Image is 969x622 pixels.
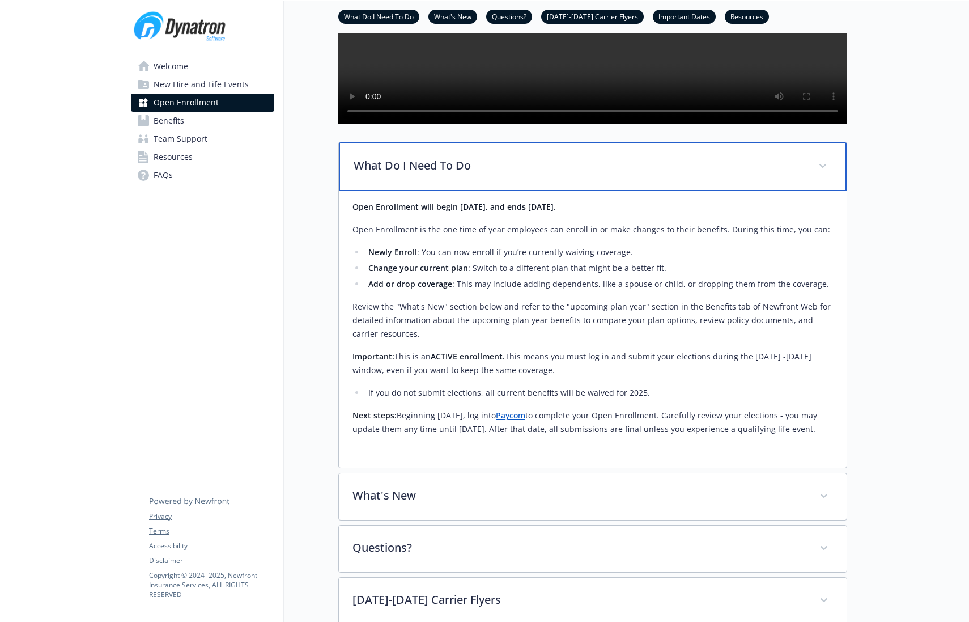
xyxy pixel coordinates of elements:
[368,278,452,289] strong: Add or drop coverage
[339,526,847,572] div: Questions?
[131,75,274,94] a: New Hire and Life Events
[365,261,833,275] li: : Switch to a different plan that might be a better fit.
[496,410,525,421] a: Paycom
[131,166,274,184] a: FAQs
[154,130,207,148] span: Team Support
[149,556,274,566] a: Disclaimer
[154,75,249,94] span: New Hire and Life Events
[352,300,833,341] p: Review the "What's New" section below and refer to the "upcoming plan year" section in the Benefi...
[368,263,468,273] strong: Change your current plan
[365,246,833,259] li: : You can now enroll if you’re currently waiving coverage.
[149,526,274,536] a: Terms
[352,409,833,436] p: Beginning [DATE], log into to complete your Open Enrollment. Carefully review your elections - yo...
[352,351,394,362] strong: Important:
[486,11,532,22] a: Questions?
[352,223,833,236] p: Open Enrollment is the one time of year employees can enroll in or make changes to their benefits...
[725,11,769,22] a: Resources
[653,11,716,22] a: Important Dates
[149,541,274,551] a: Accessibility
[352,201,556,212] strong: Open Enrollment will begin [DATE], and ends [DATE].
[368,247,417,257] strong: Newly Enroll
[339,473,847,520] div: What's New
[352,410,397,421] strong: Next steps:
[354,157,805,174] p: What Do I Need To Do
[154,148,193,166] span: Resources
[149,511,274,522] a: Privacy
[365,277,833,291] li: : This may include adding dependents, like a spouse or child, or dropping them from the coverage.
[339,142,847,191] div: What Do I Need To Do
[131,112,274,130] a: Benefits
[131,148,274,166] a: Resources
[339,191,847,468] div: What Do I Need To Do
[154,57,188,75] span: Welcome
[352,487,806,504] p: What's New
[131,130,274,148] a: Team Support
[431,351,505,362] strong: ACTIVE enrollment.
[149,570,274,599] p: Copyright © 2024 - 2025 , Newfront Insurance Services, ALL RIGHTS RESERVED
[154,94,219,112] span: Open Enrollment
[352,350,833,377] p: This is an This means you must log in and submit your elections during the [DATE] -[DATE] window,...
[541,11,644,22] a: [DATE]-[DATE] Carrier Flyers
[365,386,833,400] li: If you do not submit elections, all current benefits will be waived for 2025.
[154,112,184,130] span: Benefits
[428,11,477,22] a: What's New
[131,57,274,75] a: Welcome
[352,591,806,608] p: [DATE]-[DATE] Carrier Flyers
[131,94,274,112] a: Open Enrollment
[352,539,806,556] p: Questions?
[154,166,173,184] span: FAQs
[338,11,419,22] a: What Do I Need To Do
